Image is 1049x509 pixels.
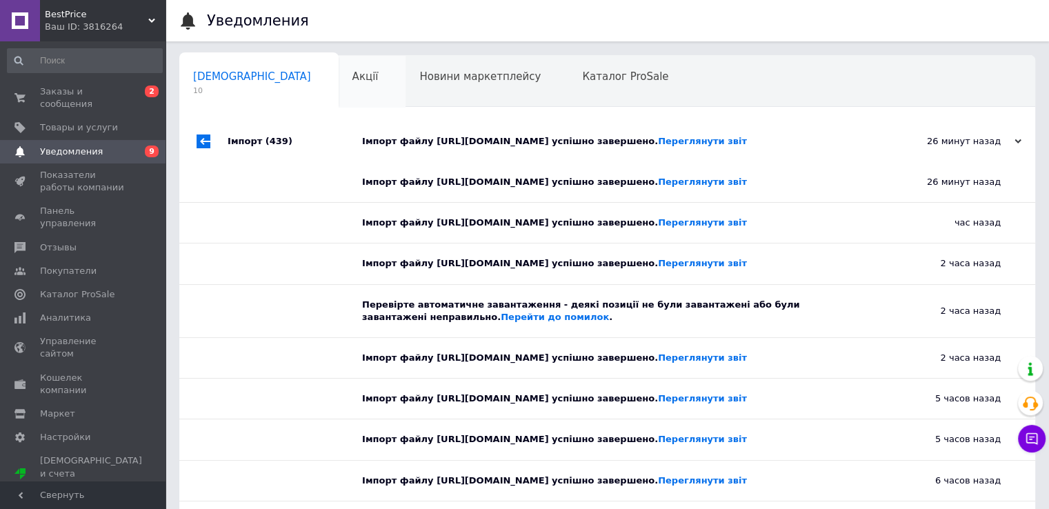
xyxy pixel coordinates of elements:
input: Поиск [7,48,163,73]
span: Акції [352,70,379,83]
span: Настройки [40,431,90,443]
span: BestPrice [45,8,148,21]
span: Отзывы [40,241,77,254]
div: 2 часа назад [863,338,1035,378]
div: Імпорт [228,121,362,162]
a: Переглянути звіт [658,434,747,444]
div: Імпорт файлу [URL][DOMAIN_NAME] успішно завершено. [362,176,863,188]
div: 5 часов назад [863,379,1035,419]
span: (439) [266,136,292,146]
span: [DEMOGRAPHIC_DATA] [193,70,311,83]
div: 5 часов назад [863,419,1035,459]
span: Управление сайтом [40,335,128,360]
span: Показатели работы компании [40,169,128,194]
button: Чат с покупателем [1018,425,1046,452]
span: [DEMOGRAPHIC_DATA] и счета [40,455,142,492]
span: 10 [193,86,311,96]
span: 2 [145,86,159,97]
div: Імпорт файлу [URL][DOMAIN_NAME] успішно завершено. [362,217,863,229]
div: Prom топ [40,480,142,492]
div: Імпорт файлу [URL][DOMAIN_NAME] успішно завершено. [362,475,863,487]
span: Новини маркетплейсу [419,70,541,83]
div: час назад [863,203,1035,243]
span: Кошелек компании [40,372,128,397]
div: 26 минут назад [863,162,1035,202]
div: Імпорт файлу [URL][DOMAIN_NAME] успішно завершено. [362,392,863,405]
a: Переглянути звіт [658,177,747,187]
a: Переглянути звіт [658,475,747,486]
span: Маркет [40,408,75,420]
span: Товары и услуги [40,121,118,134]
span: Уведомления [40,146,103,158]
span: Каталог ProSale [40,288,114,301]
a: Переглянути звіт [658,217,747,228]
div: 2 часа назад [863,285,1035,337]
div: Ваш ID: 3816264 [45,21,166,33]
span: Заказы и сообщения [40,86,128,110]
a: Переглянути звіт [658,393,747,403]
h1: Уведомления [207,12,309,29]
div: 2 часа назад [863,243,1035,283]
div: Імпорт файлу [URL][DOMAIN_NAME] успішно завершено. [362,257,863,270]
a: Переглянути звіт [658,136,747,146]
div: Імпорт файлу [URL][DOMAIN_NAME] успішно завершено. [362,352,863,364]
span: Покупатели [40,265,97,277]
div: Перевірте автоматичне завантаження - деякі позиції не були завантажені або були завантажені непра... [362,299,863,323]
span: 9 [145,146,159,157]
div: 6 часов назад [863,461,1035,501]
div: 26 минут назад [883,135,1021,148]
span: Панель управления [40,205,128,230]
a: Переглянути звіт [658,352,747,363]
div: Імпорт файлу [URL][DOMAIN_NAME] успішно завершено. [362,433,863,446]
div: Імпорт файлу [URL][DOMAIN_NAME] успішно завершено. [362,135,883,148]
span: Каталог ProSale [582,70,668,83]
span: Аналитика [40,312,91,324]
a: Переглянути звіт [658,258,747,268]
a: Перейти до помилок [501,312,609,322]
